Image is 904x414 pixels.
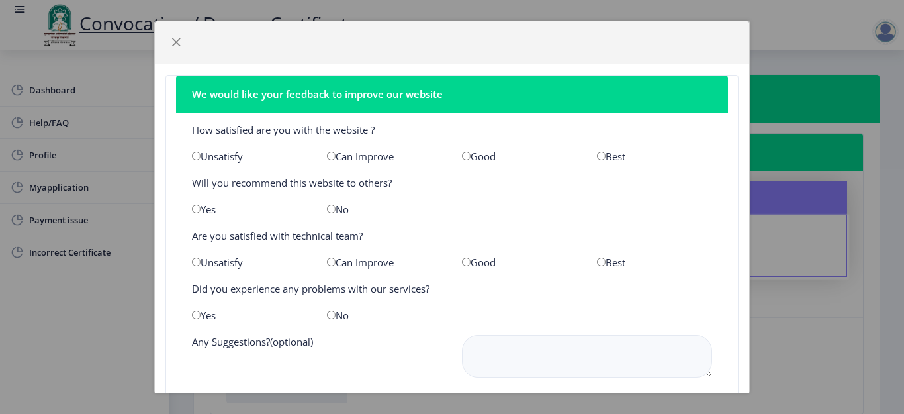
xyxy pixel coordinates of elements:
div: Can Improve [317,256,452,269]
div: Are you satisfied with technical team? [182,229,722,242]
div: Good [452,150,587,163]
div: Best [587,256,722,269]
div: No [317,203,452,216]
div: Yes [182,203,317,216]
div: No [317,309,452,322]
div: Can Improve [317,150,452,163]
div: Unsatisfy [182,150,317,163]
div: Unsatisfy [182,256,317,269]
nb-card-header: We would like your feedback to improve our website [176,76,728,113]
div: Did you experience any problems with our services? [182,282,722,295]
div: Best [587,150,722,163]
div: Will you recommend this website to others? [182,176,722,189]
div: Good [452,256,587,269]
div: How satisfied are you with the website ? [182,123,722,136]
div: Any Suggestions?(optional) [182,335,452,380]
div: Yes [182,309,317,322]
